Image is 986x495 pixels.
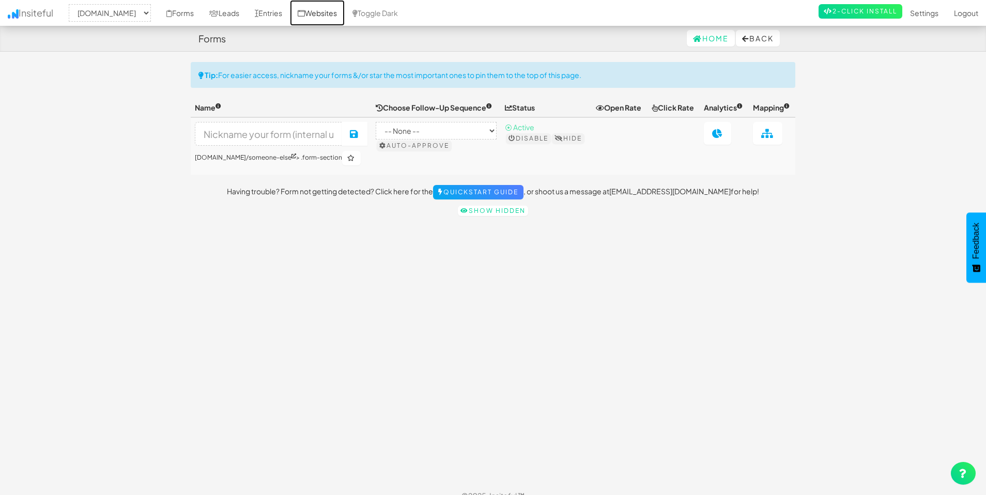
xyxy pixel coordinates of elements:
a: Home [687,30,735,47]
img: icon.png [8,9,19,19]
span: Choose Follow-Up Sequence [376,103,492,112]
button: Back [736,30,780,47]
th: Status [501,98,592,117]
button: Auto-approve [377,141,452,151]
input: Nickname your form (internal use only) [195,122,342,146]
p: Having trouble? Form not getting detected? Click here for the , or shoot us a message at for help! [191,185,795,199]
div: For easier access, nickname your forms &/or star the most important ones to pin them to the top o... [191,62,795,88]
h6: > .form-section [195,151,367,165]
span: Feedback [972,223,981,259]
strong: Tip: [205,70,218,80]
button: Hide [552,133,584,144]
a: [DOMAIN_NAME]/someone-else [195,153,296,161]
th: Open Rate [592,98,648,117]
span: Name [195,103,221,112]
a: Quickstart Guide [433,185,523,199]
a: [EMAIL_ADDRESS][DOMAIN_NAME] [609,187,731,196]
button: Disable [506,133,551,144]
span: Analytics [704,103,743,112]
th: Click Rate [648,98,700,117]
span: Mapping [753,103,790,112]
span: ⦿ Active [505,122,534,132]
h4: Forms [198,34,226,44]
a: Show hidden [458,206,528,216]
button: Feedback - Show survey [966,212,986,283]
a: 2-Click Install [819,4,902,19]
